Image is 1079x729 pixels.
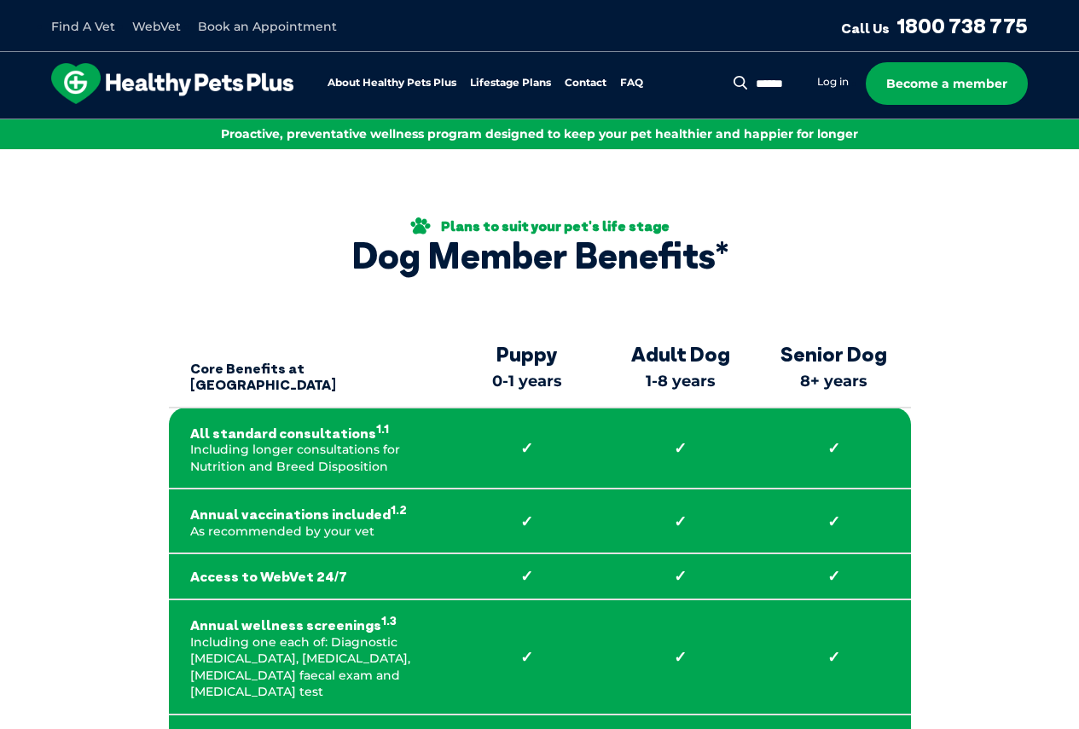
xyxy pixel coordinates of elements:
sup: 1.1 [376,422,389,436]
strong: ✓ [625,512,736,531]
strong: Annual vaccinations included [190,502,429,524]
a: Lifestage Plans [470,78,551,89]
strong: ✓ [779,567,890,586]
strong: Access to WebVet 24/7 [190,569,429,585]
div: Plans to suit your pet's life stage [351,217,728,234]
strong: All standard consultations [190,421,429,443]
div: Dog Member Benefits* [351,234,728,277]
strong: ✓ [472,567,583,586]
strong: ✓ [472,439,583,458]
strong: ✓ [779,439,890,458]
strong: ✓ [625,567,736,586]
sup: 1.3 [381,614,397,628]
strong: Senior Dog [766,342,902,367]
strong: Puppy [459,342,595,367]
a: WebVet [132,19,181,34]
th: 8+ years [757,332,911,408]
strong: Annual wellness screenings [190,613,429,634]
td: Including longer consultations for Nutrition and Breed Disposition [169,408,450,489]
img: Plans to suit your pet's life stage [410,217,431,234]
a: Book an Appointment [198,19,337,34]
strong: ✓ [472,512,583,531]
strong: Adult Dog [612,342,749,367]
strong: ✓ [779,648,890,667]
a: FAQ [620,78,643,89]
button: Search [730,74,751,91]
a: About Healthy Pets Plus [328,78,456,89]
span: Call Us [841,20,890,37]
img: hpp-logo [51,63,293,104]
th: 0-1 years [450,332,604,408]
sup: 1.2 [391,503,407,517]
strong: ✓ [625,648,736,667]
strong: Core Benefits at [GEOGRAPHIC_DATA] [190,344,429,394]
a: Call Us1800 738 775 [841,13,1028,38]
span: Proactive, preventative wellness program designed to keep your pet healthier and happier for longer [221,126,858,142]
strong: ✓ [472,648,583,667]
strong: ✓ [625,439,736,458]
a: Log in [817,75,849,89]
th: 1-8 years [604,332,757,408]
a: Become a member [866,62,1028,105]
a: Contact [565,78,606,89]
td: As recommended by your vet [169,489,450,553]
strong: ✓ [779,512,890,531]
a: Find A Vet [51,19,115,34]
p: Including one each of: Diagnostic [MEDICAL_DATA], [MEDICAL_DATA], [MEDICAL_DATA] faecal exam and ... [190,613,429,701]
